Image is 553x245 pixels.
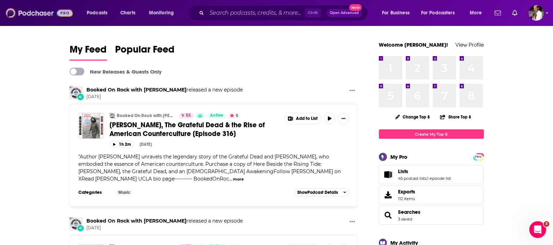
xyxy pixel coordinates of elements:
a: 45 podcast lists [398,176,426,181]
img: Jerry Garcia, The Grateful Dead & the Rise of American Counterculture [Episode 316] [78,113,104,138]
span: Logged in as Quarto [529,5,544,21]
h3: Categories [78,190,110,195]
span: [DATE] [86,225,243,231]
h3: released a new episode [86,87,243,93]
span: Ctrl K [305,8,321,18]
button: Show More Button [347,218,358,226]
a: Active [207,113,226,118]
a: Show notifications dropdown [492,7,504,19]
input: Search podcasts, credits, & more... [207,7,305,19]
button: Show profile menu [529,5,544,21]
img: Booked On Rock with Eric Senich [109,113,115,118]
img: Booked On Rock with Eric Senich [70,218,82,230]
span: Open Advanced [330,11,359,15]
span: Podcasts [87,8,107,18]
button: 5 [228,113,240,118]
span: For Business [382,8,410,18]
span: My Feed [70,43,107,60]
span: Exports [398,189,415,195]
span: Author [PERSON_NAME] unravels the legendary story of the Grateful Dead and [PERSON_NAME], who emb... [78,154,341,182]
span: Lists [398,168,408,175]
span: For Podcasters [421,8,455,18]
span: [DATE] [86,94,243,100]
img: Podchaser - Follow, Share and Rate Podcasts [6,6,73,20]
a: Searches [398,209,420,215]
span: 3 [544,221,549,227]
button: Show More Button [285,113,321,124]
a: Lists [381,170,395,179]
span: Popular Feed [115,43,175,60]
iframe: Intercom live chat [529,221,546,238]
a: New Releases & Guests Only [70,68,162,75]
button: Share Top 8 [440,110,471,124]
span: Searches [379,206,484,225]
button: Show More Button [347,87,358,95]
h3: released a new episode [86,218,243,224]
span: 112 items [398,196,415,201]
a: Exports [379,185,484,204]
div: New Episode [77,224,84,232]
a: [PERSON_NAME], The Grateful Dead & the Rise of American Counterculture [Episode 316] [109,121,279,138]
a: My Feed [70,43,107,61]
div: [DATE] [140,142,152,147]
span: New [349,4,362,11]
a: Welcome [PERSON_NAME]! [379,41,448,48]
a: Music [115,190,133,195]
a: Charts [116,7,140,19]
span: Charts [120,8,135,18]
span: Add to List [296,116,318,121]
button: open menu [144,7,183,19]
a: Booked On Rock with [PERSON_NAME] [117,113,175,118]
span: ... [229,176,232,182]
a: Booked On Rock with Eric Senich [86,87,186,93]
button: Show More Button [338,113,349,124]
button: open menu [465,7,490,19]
a: 53 [179,113,193,118]
div: My Pro [390,154,407,160]
button: open menu [377,7,418,19]
button: more [233,176,244,182]
button: open menu [82,7,116,19]
img: Booked On Rock with Eric Senich [70,87,82,99]
span: Lists [379,165,484,184]
span: Monitoring [149,8,174,18]
a: Popular Feed [115,43,175,61]
a: Create My Top 8 [379,129,484,139]
span: Active [210,112,223,119]
img: User Profile [529,5,544,21]
button: Open AdvancedNew [327,9,362,17]
button: 1h 2m [109,141,134,148]
span: " [78,154,341,182]
button: Change Top 8 [391,113,434,121]
div: Search podcasts, credits, & more... [194,5,375,21]
a: Lists [398,168,451,175]
span: Exports [381,190,395,200]
span: 53 [186,112,191,119]
a: 3 saved [398,217,412,222]
a: Show notifications dropdown [509,7,520,19]
a: 1 episode list [427,176,451,181]
span: More [470,8,482,18]
span: [PERSON_NAME], The Grateful Dead & the Rise of American Counterculture [Episode 316] [109,121,265,138]
span: Show Podcast Details [297,190,338,195]
div: New Episode [77,93,84,101]
a: View Profile [455,41,484,48]
a: PRO [474,154,483,159]
button: open menu [417,7,465,19]
button: ShowPodcast Details [294,188,349,197]
a: Booked On Rock with Eric Senich [86,218,186,224]
a: Searches [381,210,395,220]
